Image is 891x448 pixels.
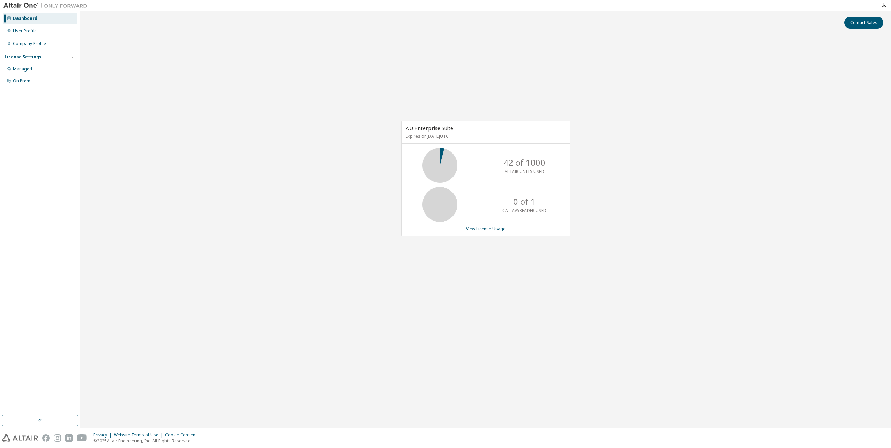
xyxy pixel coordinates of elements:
[13,28,37,34] div: User Profile
[406,125,453,132] span: AU Enterprise Suite
[406,133,564,139] p: Expires on [DATE] UTC
[13,78,30,84] div: On Prem
[13,41,46,46] div: Company Profile
[505,169,544,174] p: ALTAIR UNITS USED
[93,432,114,438] div: Privacy
[3,2,91,9] img: Altair One
[65,434,73,442] img: linkedin.svg
[844,17,883,29] button: Contact Sales
[93,438,201,444] p: © 2025 Altair Engineering, Inc. All Rights Reserved.
[503,157,545,169] p: 42 of 1000
[466,226,506,232] a: View License Usage
[2,434,38,442] img: altair_logo.svg
[513,196,536,208] p: 0 of 1
[114,432,165,438] div: Website Terms of Use
[13,16,37,21] div: Dashboard
[5,54,42,60] div: License Settings
[54,434,61,442] img: instagram.svg
[42,434,50,442] img: facebook.svg
[165,432,201,438] div: Cookie Consent
[77,434,87,442] img: youtube.svg
[13,66,32,72] div: Managed
[502,208,546,214] p: CATIAV5READER USED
